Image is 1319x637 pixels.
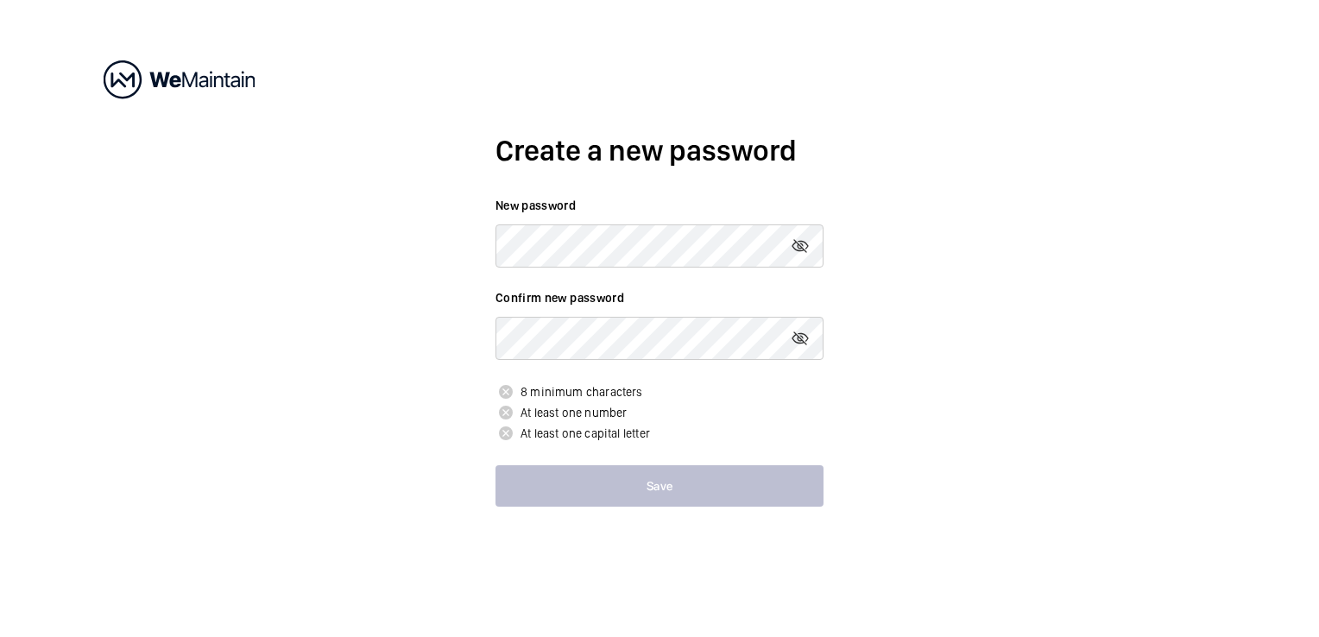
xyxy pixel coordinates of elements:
[495,289,824,306] label: Confirm new password
[495,465,824,507] button: Save
[495,402,824,423] p: At least one number
[495,197,824,214] label: New password
[495,130,824,171] h2: Create a new password
[495,423,824,444] p: At least one capital letter
[495,382,824,402] p: 8 minimum characters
